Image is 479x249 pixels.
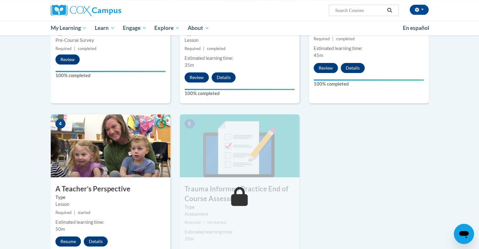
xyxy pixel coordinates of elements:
[385,7,394,14] button: Search
[55,119,66,128] span: 4
[55,72,166,79] label: 100% completed
[410,5,429,15] button: Account Settings
[185,46,201,51] span: Required
[154,24,180,32] span: Explore
[341,63,365,73] button: Details
[55,236,81,246] button: Resume
[185,211,295,218] div: Assessment
[314,53,323,58] span: 45m
[78,46,96,51] span: completed
[185,220,201,225] span: Required
[185,89,295,90] div: Your progress
[185,119,195,128] span: 5
[185,204,295,211] label: Type
[185,90,295,97] label: 100% completed
[55,201,166,208] div: Lesson
[119,21,151,35] a: Engage
[212,72,236,82] button: Details
[188,24,209,32] span: About
[47,21,91,35] a: My Learning
[150,21,184,35] a: Explore
[185,55,295,62] div: Estimated learning time:
[203,46,204,51] span: |
[314,63,338,73] button: Review
[314,81,424,88] label: 100% completed
[207,46,225,51] span: completed
[314,37,330,41] span: Required
[74,46,75,51] span: |
[207,220,226,225] span: not started
[180,114,299,177] img: Course Image
[51,184,170,194] h3: A Teacher’s Perspective
[185,236,194,241] span: 20m
[55,219,166,226] div: Estimated learning time:
[55,46,71,51] span: Required
[91,21,119,35] a: Learn
[185,62,194,68] span: 35m
[314,45,424,52] div: Estimated learning time:
[84,236,108,246] button: Details
[399,21,433,35] a: En español
[123,24,146,32] span: Engage
[55,194,166,201] label: Type
[55,226,65,232] span: 50m
[51,5,170,16] a: Cox Campus
[55,210,71,215] span: Required
[74,210,75,215] span: |
[334,7,385,14] input: Search Courses
[336,37,355,41] span: completed
[203,220,204,225] span: |
[50,24,87,32] span: My Learning
[55,71,166,72] div: Your progress
[185,37,295,44] div: Lesson
[51,114,170,177] img: Course Image
[41,21,438,35] div: Main menu
[180,184,299,204] h3: Trauma Informed Practice End of Course Assessment
[55,54,80,65] button: Review
[403,25,429,31] span: En español
[185,72,209,82] button: Review
[185,229,295,235] div: Estimated learning time:
[332,37,334,41] span: |
[55,37,166,44] div: Pre-Course Survey
[51,5,121,16] img: Cox Campus
[95,24,115,32] span: Learn
[454,224,474,244] iframe: Button to launch messaging window
[314,79,424,81] div: Your progress
[78,210,90,215] span: started
[184,21,213,35] a: About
